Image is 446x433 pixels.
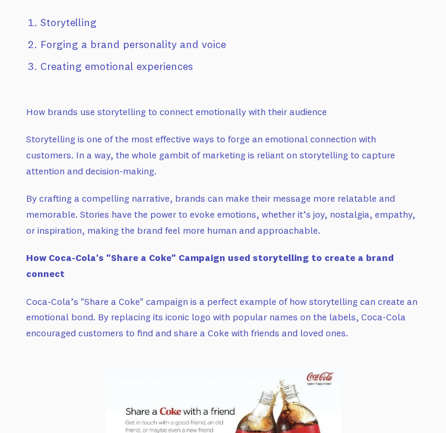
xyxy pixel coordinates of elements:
li: Storytelling [40,14,420,31]
li: Forging a brand personality and voice [40,36,420,53]
p: How brands use storytelling to connect emotionally with their audience [26,104,420,120]
p: Storytelling is one of the most effective ways to forge an emotional connection with customers. I... [26,131,420,179]
p: ‍ [26,250,420,281]
strong: How Coca-Cola's "Share a Coke" Campaign used storytelling to create a brand connect [26,251,394,279]
p: By crafting a compelling narrative, brands can make their message more relatable and memorable. S... [26,190,420,238]
li: Creating emotional experiences [40,58,420,75]
p: Coca-Cola’s "Share a Coke" campaign is a perfect example of how storytelling can create an emotio... [26,294,420,341]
